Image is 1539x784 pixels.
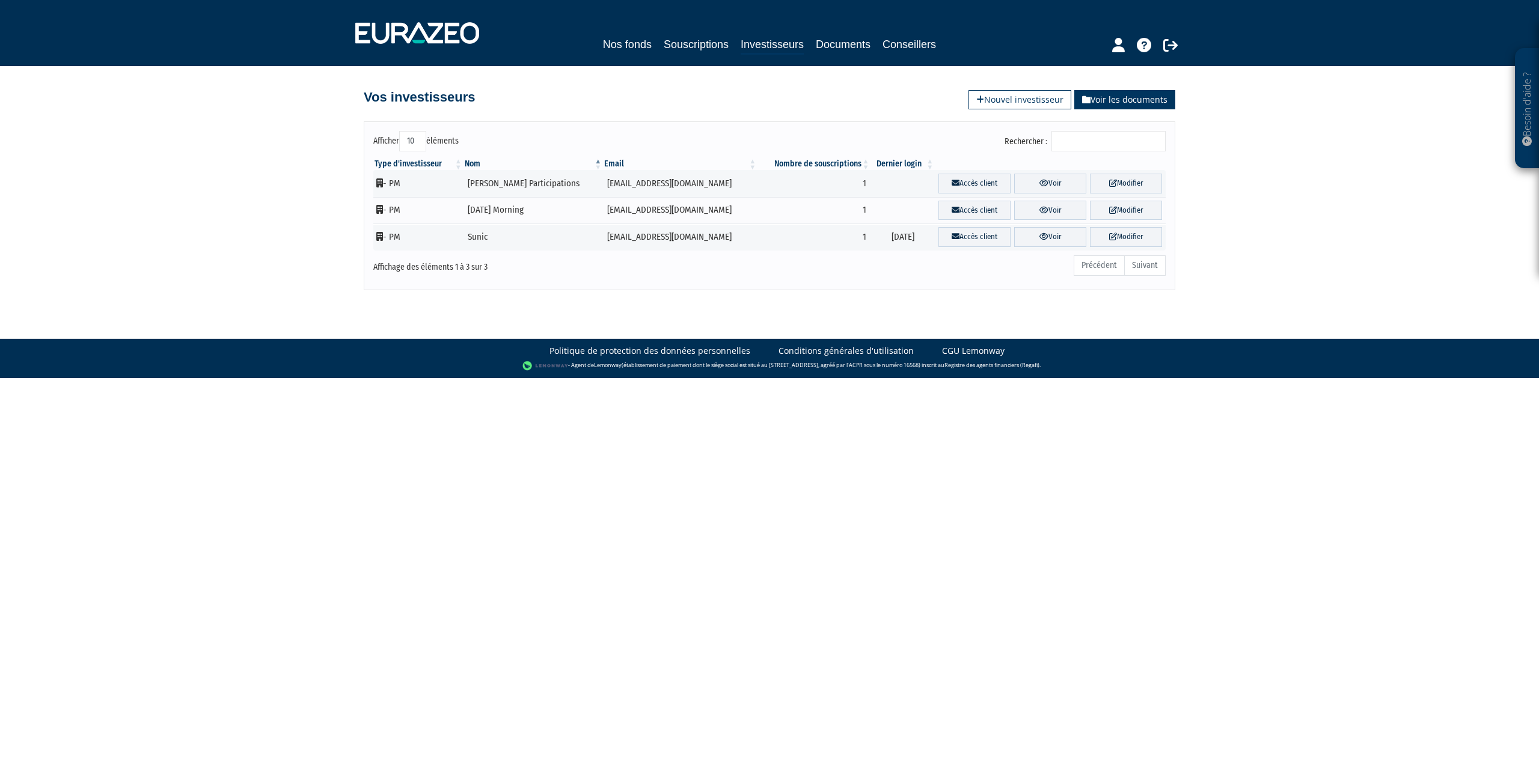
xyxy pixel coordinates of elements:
[1090,201,1162,220] a: Modifier
[1090,174,1162,193] a: Modifier
[594,361,622,369] a: Lemonway
[883,36,936,53] a: Conseillers
[549,345,750,357] a: Politique de protection des données personnelles
[464,170,603,197] td: [PERSON_NAME] Participations
[1520,55,1534,163] p: Besoin d'aide ?
[938,227,1011,247] a: Accès client
[373,170,464,197] td: - PM
[1090,227,1162,247] a: Modifier
[944,361,1039,369] a: Registre des agents financiers (Regafi)
[741,36,804,55] a: Investisseurs
[522,360,569,372] img: logo-lemonway.png
[1014,201,1086,220] a: Voir
[942,345,1005,357] a: CGU Lemonway
[464,223,603,251] td: Sunic
[870,223,935,251] td: [DATE]
[968,90,1071,109] a: Nouvel investisseur
[603,158,757,170] th: Email : activer pour trier la colonne par ordre croissant
[373,158,464,170] th: Type d'investisseur : activer pour trier la colonne par ordre croissant
[12,360,1527,372] div: - Agent de (établissement de paiement dont le siège social est situé au [STREET_ADDRESS], agréé p...
[1074,90,1175,109] a: Voir les documents
[1051,131,1166,151] input: Rechercher :
[373,254,693,273] div: Affichage des éléments 1 à 3 sur 3
[373,197,464,224] td: - PM
[603,170,757,197] td: [EMAIL_ADDRESS][DOMAIN_NAME]
[1014,174,1086,193] a: Voir
[1014,227,1086,247] a: Voir
[373,223,464,251] td: - PM
[355,22,479,44] img: 1732889491-logotype_eurazeo_blanc_rvb.png
[779,345,914,357] a: Conditions générales d'utilisation
[757,170,870,197] td: 1
[603,197,757,224] td: [EMAIL_ADDRESS][DOMAIN_NAME]
[364,90,475,105] h4: Vos investisseurs
[870,158,935,170] th: Dernier login : activer pour trier la colonne par ordre croissant
[757,223,870,251] td: 1
[399,131,426,151] select: Afficheréléments
[373,131,459,151] label: Afficher éléments
[664,36,729,53] a: Souscriptions
[603,36,652,53] a: Nos fonds
[757,197,870,224] td: 1
[1005,131,1166,151] label: Rechercher :
[464,158,603,170] th: Nom : activer pour trier la colonne par ordre d&eacute;croissant
[938,201,1011,220] a: Accès client
[935,158,1166,170] th: &nbsp;
[464,197,603,224] td: [DATE] Morning
[757,158,870,170] th: Nombre de souscriptions : activer pour trier la colonne par ordre croissant
[938,174,1011,193] a: Accès client
[603,223,757,251] td: [EMAIL_ADDRESS][DOMAIN_NAME]
[816,36,870,53] a: Documents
